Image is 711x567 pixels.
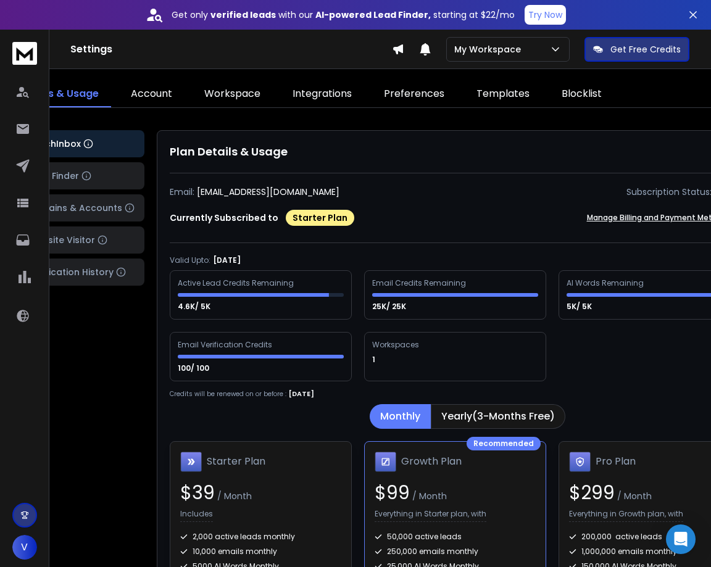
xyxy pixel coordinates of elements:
[567,302,594,312] p: 5K/ 5K
[375,547,536,557] div: 250,000 emails monthly
[178,302,212,312] p: 4.6K/ 5K
[375,479,410,506] span: $ 99
[180,452,202,473] img: Starter Plan icon
[170,212,278,224] p: Currently Subscribed to
[12,535,37,560] button: V
[615,490,652,502] span: / Month
[118,81,185,107] a: Account
[210,9,276,21] strong: verified leads
[7,226,144,254] button: Website Visitor
[569,509,683,522] p: Everything in Growth plan, with
[7,194,144,221] button: Domains & Accounts
[286,210,354,226] div: Starter Plan
[180,532,341,542] div: 2,000 active leads monthly
[464,81,542,107] a: Templates
[280,81,364,107] a: Integrations
[7,259,144,286] button: Verification History
[197,186,339,198] p: [EMAIL_ADDRESS][DOMAIN_NAME]
[7,81,111,107] a: Billings & Usage
[180,509,213,522] p: Includes
[180,547,341,557] div: 10,000 emails monthly
[178,340,274,350] div: Email Verification Credits
[172,9,515,21] p: Get only with our starting at $22/mo
[549,81,614,107] a: Blocklist
[372,340,421,350] div: Workspaces
[372,355,377,365] p: 1
[567,278,646,288] div: AI Words Remaining
[289,389,314,399] p: [DATE]
[170,186,194,198] p: Email:
[525,5,566,25] button: Try Now
[170,389,286,399] p: Credits will be renewed on or before :
[192,81,273,107] a: Workspace
[372,81,457,107] a: Preferences
[372,278,468,288] div: Email Credits Remaining
[215,490,252,502] span: / Month
[370,404,431,429] button: Monthly
[178,363,211,373] p: 100/ 100
[375,509,486,522] p: Everything in Starter plan, with
[7,130,144,157] button: ReachInbox
[375,532,536,542] div: 50,000 active leads
[375,452,396,473] img: Growth Plan icon
[401,454,462,469] h1: Growth Plan
[180,479,215,506] span: $ 39
[315,9,431,21] strong: AI-powered Lead Finder,
[213,255,241,265] p: [DATE]
[178,278,296,288] div: Active Lead Credits Remaining
[666,524,696,554] div: Open Intercom Messenger
[170,255,210,265] p: Valid Upto:
[569,479,615,506] span: $ 299
[569,452,591,473] img: Pro Plan icon
[410,490,447,502] span: / Month
[467,437,541,450] div: Recommended
[528,9,562,21] p: Try Now
[584,37,689,62] button: Get Free Credits
[454,43,526,56] p: My Workspace
[12,42,37,65] img: logo
[7,162,144,189] button: Lead Finder
[596,454,636,469] h1: Pro Plan
[431,404,565,429] button: Yearly(3-Months Free)
[372,302,408,312] p: 25K/ 25K
[207,454,265,469] h1: Starter Plan
[70,42,392,57] h1: Settings
[610,43,681,56] p: Get Free Credits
